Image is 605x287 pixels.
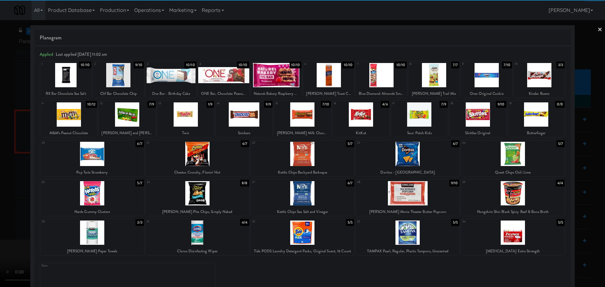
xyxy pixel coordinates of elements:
[346,180,354,187] div: 6/7
[450,129,505,137] div: Skittles Original
[251,208,354,216] div: Kettle Chips Sea Salt and Vinegar
[509,101,536,106] div: 19
[556,61,565,68] div: 3/3
[451,101,478,106] div: 18
[515,90,564,98] div: Kinder Bueno
[41,208,143,216] div: Nerds Gummy Clusters
[147,61,171,67] div: 3
[146,140,249,176] div: 216/7Cheetos Crunchy, Flamin' Hot
[147,180,197,185] div: 26
[449,180,459,187] div: 9/10
[449,129,506,137] div: Skittles Original
[461,61,512,98] div: 97/10Oreo Original Cookie
[135,140,144,147] div: 6/7
[275,129,330,137] div: [PERSON_NAME] Milk Chocolate Peanut Butter
[461,140,565,176] div: 245/7Quest Chips Chili Lime
[147,247,248,255] div: Clorox Disinfecting Wipes
[100,129,154,137] div: [PERSON_NAME] and [PERSON_NAME] Original
[134,61,144,68] div: 9/10
[391,101,448,137] div: 177/9Sour Patch Kids
[357,140,407,146] div: 23
[356,247,459,255] div: TAMPAX Pearl, Regular, Plastic Tampons, Unscented
[146,169,249,176] div: Cheetos Crunchy, Flamin' Hot
[440,101,448,108] div: 7/9
[40,180,144,216] div: 255/7Nerds Gummy Clusters
[40,33,565,43] span: Planogram
[41,90,90,98] div: RX Bar Chocolate Sea Salt
[41,247,143,255] div: [PERSON_NAME] Paper Towels
[381,101,389,108] div: 4/6
[146,90,197,98] div: One Bar - Birthday Cake
[356,140,459,176] div: 236/7Doritos - [GEOGRAPHIC_DATA]
[514,61,565,98] div: 103/3Kinder Bueno
[461,90,512,98] div: Oreo Original Cookie
[357,219,407,224] div: 33
[461,208,565,216] div: Nongshim Shin Black Spicy Beef & Bone Broth
[334,101,361,106] div: 16
[237,61,249,68] div: 10/10
[461,180,565,216] div: 294/4Nongshim Shin Black Spicy Beef & Bone Broth
[346,219,354,226] div: 5/5
[240,180,249,187] div: 8/8
[451,140,459,147] div: 6/7
[462,208,564,216] div: Nongshim Shin Black Spicy Beef & Bone Broth
[514,90,565,98] div: Kinder Bueno
[303,90,354,98] div: [PERSON_NAME] Toast Chee Peanut Butter
[275,101,302,106] div: 15
[158,129,213,137] div: Twix
[264,101,272,108] div: 9/9
[321,101,331,108] div: 7/10
[93,61,144,98] div: 29/10Clif Bar Chocolate Chip
[241,140,249,147] div: 6/7
[40,51,53,57] span: Applied
[252,140,302,146] div: 22
[304,61,329,67] div: 6
[99,129,155,137] div: [PERSON_NAME] and [PERSON_NAME] Original
[42,219,92,224] div: 30
[252,208,354,216] div: Kettle Chips Sea Salt and Vinegar
[40,90,91,98] div: RX Bar Chocolate Sea Salt
[216,129,271,137] div: Snickers
[508,129,565,137] div: Butterfinger
[135,180,144,187] div: 5/7
[392,101,419,106] div: 17
[274,101,331,137] div: 157/10[PERSON_NAME] Milk Chocolate Peanut Butter
[100,101,127,106] div: 12
[304,90,353,98] div: [PERSON_NAME] Toast Chee Peanut Butter
[146,219,249,255] div: 314/4Clorox Disinfecting Wipes
[502,61,512,68] div: 7/10
[217,101,244,106] div: 14
[198,61,249,98] div: 410/10ONE Bar, Chocolate Peanut Butter Cup
[42,140,92,146] div: 20
[515,61,539,67] div: 10
[42,61,66,67] div: 1
[147,208,248,216] div: [PERSON_NAME] Pita Chips, Simply Naked
[252,247,354,255] div: Tide PODS Laundry Detergent Packs, Original Scent, 16 Count
[356,169,459,176] div: Doritos - [GEOGRAPHIC_DATA]
[508,101,565,137] div: 190/0Butterfinger
[40,140,144,176] div: 206/7Pop Tarts Strawberry
[147,101,156,108] div: 7/9
[409,90,458,98] div: [PERSON_NAME] Trail Mix
[40,129,97,137] div: M&M's Peanut Chocolate
[462,90,511,98] div: Oreo Original Cookie
[333,129,388,137] div: KitKat
[274,129,331,137] div: [PERSON_NAME] Milk Chocolate Peanut Butter
[356,219,459,255] div: 335/5TAMPAX Pearl, Regular, Plastic Tampons, Unscented
[556,140,565,147] div: 5/7
[461,169,565,176] div: Quest Chips Chili Lime
[79,61,91,68] div: 10/10
[461,247,565,255] div: [MEDICAL_DATA] Extra Strength
[462,180,513,185] div: 29
[40,169,144,176] div: Pop Tarts Strawberry
[251,169,354,176] div: Kettle Chips Backyard Barbeque
[14,5,25,16] img: Micromart
[251,180,354,216] div: 276/7Kettle Chips Sea Salt and Vinegar
[93,90,144,98] div: Clif Bar Chocolate Chip
[556,219,565,226] div: 5/5
[251,90,302,98] div: Nature's Bakery Raspberry Fig Bar
[462,247,564,255] div: [MEDICAL_DATA] Extra Strength
[451,61,459,68] div: 7/7
[198,90,249,98] div: ONE Bar, Chocolate Peanut Butter Cup
[462,219,513,224] div: 34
